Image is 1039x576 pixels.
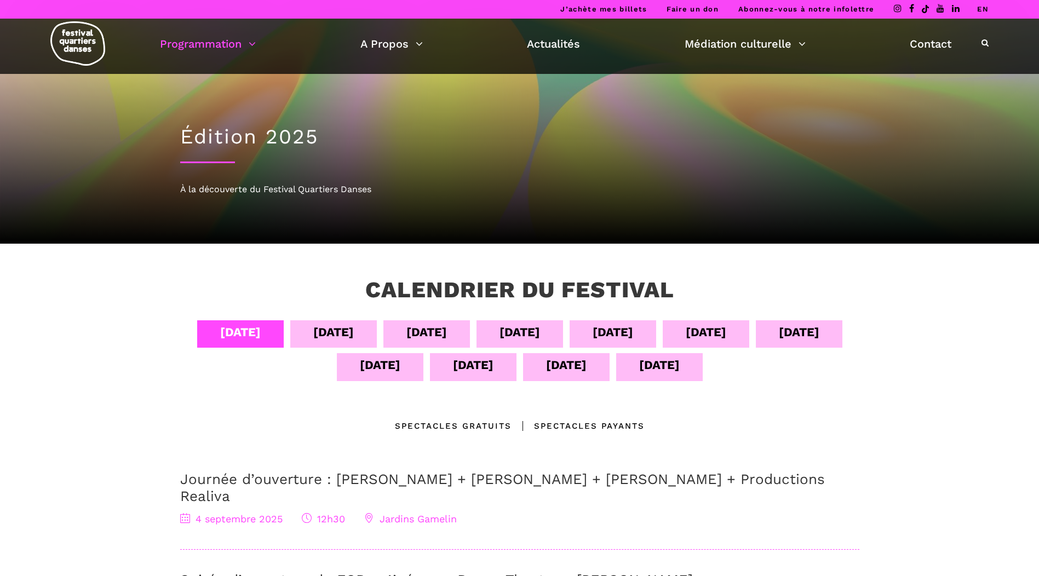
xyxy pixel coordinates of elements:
span: 12h30 [302,513,345,525]
div: [DATE] [686,322,726,342]
div: [DATE] [220,322,261,342]
a: Contact [910,34,951,53]
img: logo-fqd-med [50,21,105,66]
div: [DATE] [639,355,680,375]
a: Programmation [160,34,256,53]
a: A Propos [360,34,423,53]
a: Actualités [527,34,580,53]
div: Spectacles gratuits [395,419,512,433]
a: Abonnez-vous à notre infolettre [738,5,874,13]
a: J’achète mes billets [560,5,647,13]
span: 4 septembre 2025 [180,513,283,525]
h1: Édition 2025 [180,125,859,149]
div: [DATE] [406,322,447,342]
div: [DATE] [546,355,587,375]
div: [DATE] [313,322,354,342]
div: Spectacles Payants [512,419,645,433]
div: [DATE] [500,322,540,342]
h3: Calendrier du festival [365,277,674,304]
div: [DATE] [779,322,819,342]
div: À la découverte du Festival Quartiers Danses [180,182,859,197]
div: [DATE] [593,322,633,342]
a: EN [977,5,989,13]
span: Jardins Gamelin [364,513,457,525]
a: Faire un don [667,5,719,13]
a: Journée d’ouverture : [PERSON_NAME] + [PERSON_NAME] + [PERSON_NAME] + Productions Realiva [180,471,825,504]
a: Médiation culturelle [685,34,806,53]
div: [DATE] [453,355,493,375]
div: [DATE] [360,355,400,375]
